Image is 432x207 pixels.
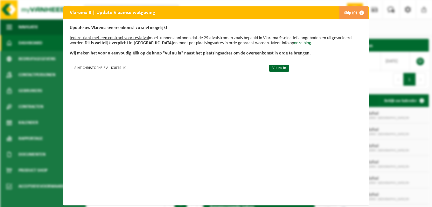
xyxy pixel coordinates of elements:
td: SINT CHRISTOPHE BV - KORTRIJK [70,62,264,73]
b: Dit is wettelijk verplicht in [GEOGRAPHIC_DATA] [85,41,173,46]
a: Vul nu in [269,65,289,72]
b: Klik op de knop "Vul nu in" naast het plaatsingsadres om de overeenkomst in orde te brengen. [70,51,311,56]
button: Skip (0) [339,6,368,19]
b: Update uw Vlarema overeenkomst zo snel mogelijk! [70,25,167,30]
u: Iedere klant met een contract voor restafval [70,36,149,40]
p: moet kunnen aantonen dat de 29 afvalstromen zoals bepaald in Vlarema 9 selectief aangeboden en ui... [70,25,362,56]
a: onze blog. [294,41,312,46]
h2: Vlarema 9 | Update Vlaamse wetgeving [63,6,162,18]
u: Wij maken het voor u eenvoudig. [70,51,133,56]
